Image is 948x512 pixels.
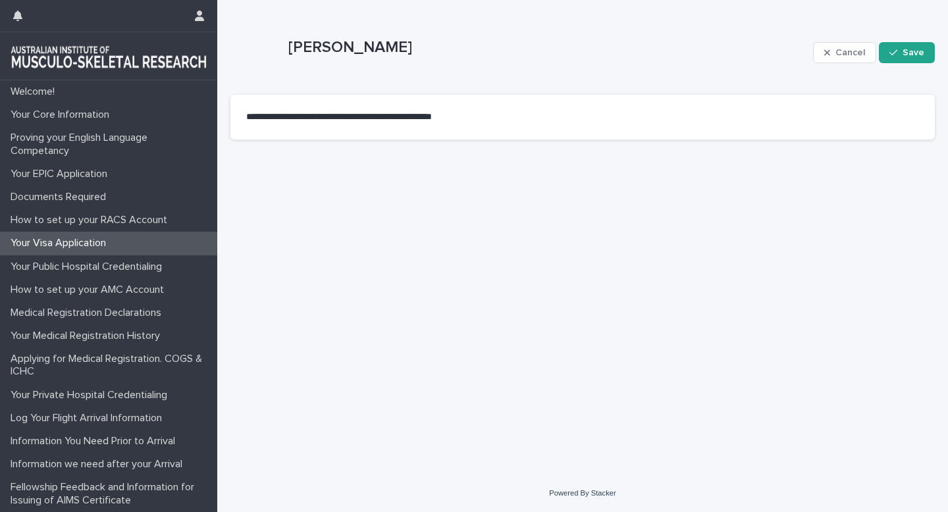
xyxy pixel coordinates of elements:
[879,42,935,63] button: Save
[5,191,117,203] p: Documents Required
[5,412,172,424] p: Log Your Flight Arrival Information
[813,42,876,63] button: Cancel
[11,43,207,69] img: 1xcjEmqDTcmQhduivVBy
[5,86,65,98] p: Welcome!
[5,261,172,273] p: Your Public Hospital Credentialing
[903,48,924,57] span: Save
[5,168,118,180] p: Your EPIC Application
[5,458,193,471] p: Information we need after your Arrival
[5,214,178,226] p: How to set up your RACS Account
[5,435,186,448] p: Information You Need Prior to Arrival
[5,330,171,342] p: Your Medical Registration History
[288,38,808,57] p: [PERSON_NAME]
[5,237,117,249] p: Your Visa Application
[835,48,865,57] span: Cancel
[5,307,172,319] p: Medical Registration Declarations
[5,132,217,157] p: Proving your English Language Competancy
[5,389,178,401] p: Your Private Hospital Credentialing
[5,284,174,296] p: How to set up your AMC Account
[5,481,217,506] p: Fellowship Feedback and Information for Issuing of AIMS Certificate
[5,353,217,378] p: Applying for Medical Registration. COGS & ICHC
[549,489,616,497] a: Powered By Stacker
[5,109,120,121] p: Your Core Information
